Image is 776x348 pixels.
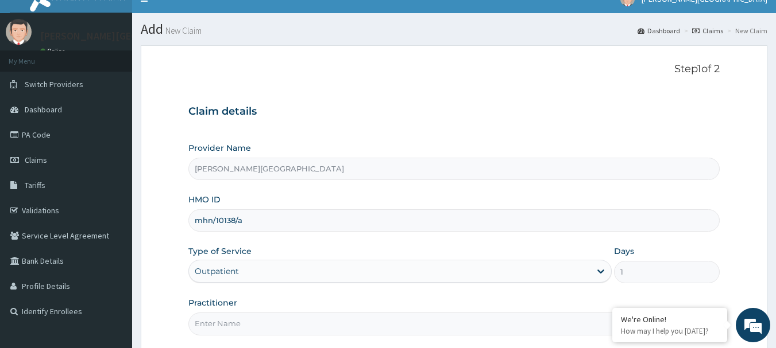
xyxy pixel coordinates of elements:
h1: Add [141,22,767,37]
span: Dashboard [25,104,62,115]
div: Chat with us now [60,64,193,79]
input: Enter Name [188,312,720,335]
p: Step 1 of 2 [188,63,720,76]
span: Switch Providers [25,79,83,89]
h3: Claim details [188,105,720,118]
label: HMO ID [188,194,221,205]
a: Claims [692,26,723,36]
p: How may I help you today? [621,326,719,336]
span: We're online! [67,102,159,218]
a: Online [40,47,68,55]
a: Dashboard [638,26,680,36]
label: Provider Name [188,142,251,154]
small: New Claim [163,26,202,35]
span: Claims [25,155,47,165]
p: [PERSON_NAME][GEOGRAPHIC_DATA] [40,31,210,41]
img: User Image [6,19,32,45]
textarea: Type your message and hit 'Enter' [6,229,219,269]
div: Minimize live chat window [188,6,216,33]
div: Outpatient [195,265,239,277]
label: Type of Service [188,245,252,257]
input: Enter HMO ID [188,209,720,232]
div: We're Online! [621,314,719,324]
label: Practitioner [188,297,237,308]
li: New Claim [724,26,767,36]
label: Days [614,245,634,257]
span: Tariffs [25,180,45,190]
img: d_794563401_company_1708531726252_794563401 [21,57,47,86]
